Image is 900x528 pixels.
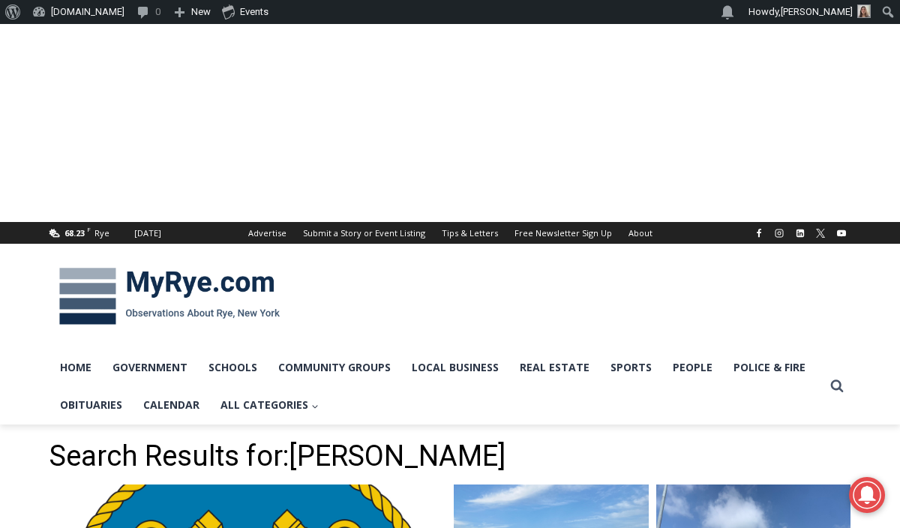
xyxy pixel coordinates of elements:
a: Police & Fire [723,349,816,386]
a: Facebook [750,224,768,242]
a: All Categories [210,386,329,424]
a: Community Groups [268,349,401,386]
span: [PERSON_NAME] [781,6,853,17]
a: Sports [600,349,662,386]
a: People [662,349,723,386]
nav: Secondary Navigation [240,222,661,244]
a: Free Newsletter Sign Up [506,222,620,244]
span: [PERSON_NAME] [289,439,505,472]
nav: Primary Navigation [49,349,823,424]
a: Schools [198,349,268,386]
span: All Categories [220,397,319,413]
a: Tips & Letters [433,222,506,244]
a: Calendar [133,386,210,424]
a: Advertise [240,222,295,244]
button: View Search Form [823,373,850,400]
a: About [620,222,661,244]
h1: Search Results for: [49,439,850,474]
a: Home [49,349,102,386]
img: MyRye.com [49,257,289,335]
img: (PHOTO: MyRye.com intern Amélie Coghlan, 2025. Contributed.) [857,4,871,18]
a: Linkedin [791,224,809,242]
a: Local Business [401,349,509,386]
span: F [87,225,91,233]
a: YouTube [832,224,850,242]
span: 68.23 [64,227,85,238]
a: Obituaries [49,386,133,424]
div: Rye [94,226,109,240]
div: [DATE] [134,226,161,240]
a: Submit a Story or Event Listing [295,222,433,244]
a: Real Estate [509,349,600,386]
a: X [811,224,829,242]
a: Instagram [770,224,788,242]
a: Government [102,349,198,386]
